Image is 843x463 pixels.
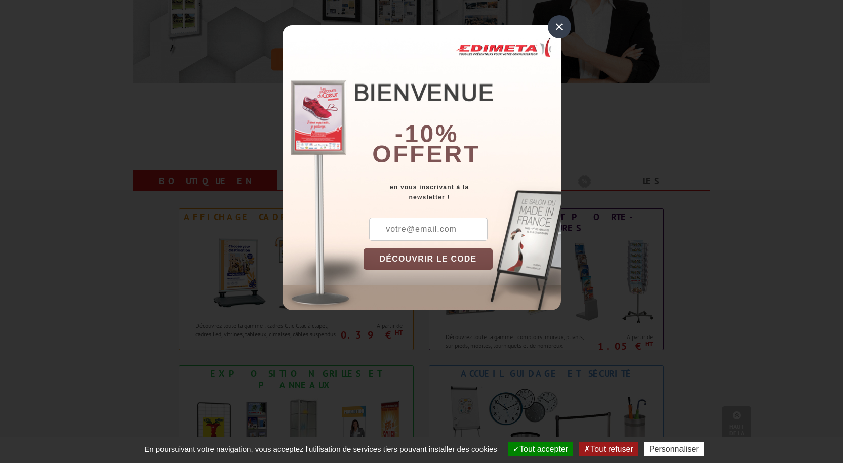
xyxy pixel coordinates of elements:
[364,182,561,202] div: en vous inscrivant à la newsletter !
[364,248,493,270] button: DÉCOUVRIR LE CODE
[644,442,704,456] button: Personnaliser (fenêtre modale)
[372,141,480,167] font: offert
[508,442,573,456] button: Tout accepter
[139,445,502,453] span: En poursuivant votre navigation, vous acceptez l'utilisation de services tiers pouvant installer ...
[579,442,638,456] button: Tout refuser
[369,218,488,241] input: votre@email.com
[548,15,571,38] div: ×
[395,120,459,147] b: -10%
